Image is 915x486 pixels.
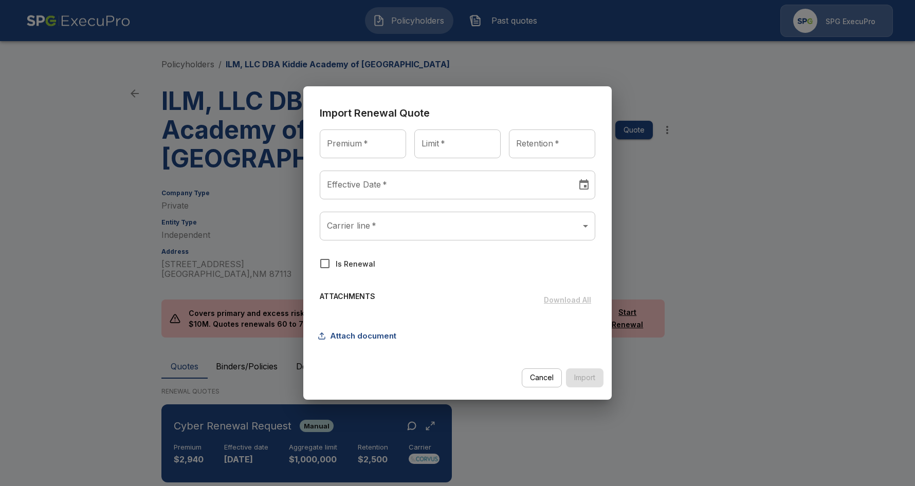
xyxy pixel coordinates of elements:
h6: ATTACHMENTS [320,291,375,310]
button: Attach document [320,326,400,346]
span: Is Renewal [336,258,375,269]
h6: Import Renewal Quote [320,105,595,121]
button: Choose date [574,175,594,195]
button: Cancel [522,368,562,387]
